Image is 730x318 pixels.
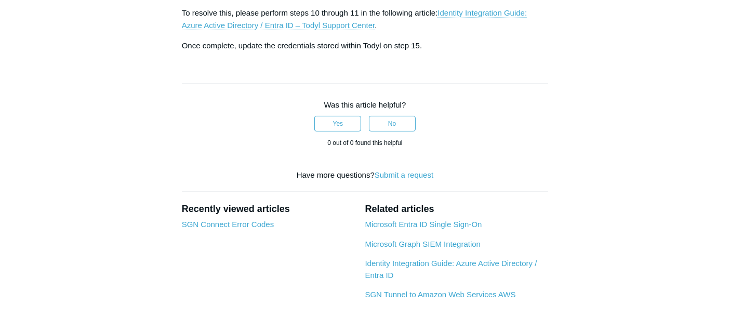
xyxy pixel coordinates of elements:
[369,116,416,131] button: This article was not helpful
[375,170,433,179] a: Submit a request
[365,259,537,280] a: Identity Integration Guide: Azure Active Directory / Entra ID
[365,202,548,216] h2: Related articles
[182,169,549,181] div: Have more questions?
[324,100,406,109] span: Was this article helpful?
[327,139,402,147] span: 0 out of 0 found this helpful
[365,290,515,299] a: SGN Tunnel to Amazon Web Services AWS
[182,202,355,216] h2: Recently viewed articles
[365,220,482,229] a: Microsoft Entra ID Single Sign-On
[182,220,274,229] a: SGN Connect Error Codes
[365,240,481,248] a: Microsoft Graph SIEM Integration
[182,7,549,32] p: To resolve this, please perform steps 10 through 11 in the following article: .
[182,8,527,30] a: Identity Integration Guide: Azure Active Directory / Entra ID – Todyl Support Center
[314,116,361,131] button: This article was helpful
[182,39,549,52] p: Once complete, update the credentials stored within Todyl on step 15.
